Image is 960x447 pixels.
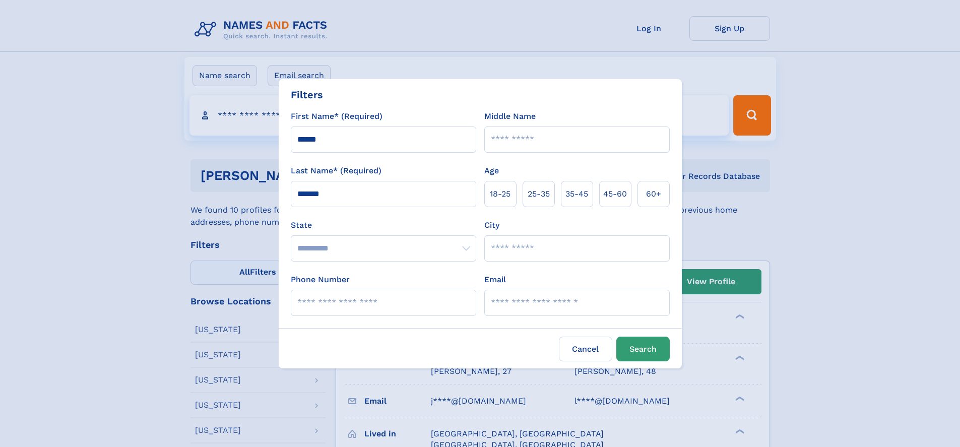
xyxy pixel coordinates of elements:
[484,219,499,231] label: City
[484,110,536,122] label: Middle Name
[565,188,588,200] span: 35‑45
[484,274,506,286] label: Email
[291,87,323,102] div: Filters
[291,274,350,286] label: Phone Number
[484,165,499,177] label: Age
[559,337,612,361] label: Cancel
[291,110,382,122] label: First Name* (Required)
[291,219,476,231] label: State
[490,188,510,200] span: 18‑25
[646,188,661,200] span: 60+
[291,165,381,177] label: Last Name* (Required)
[528,188,550,200] span: 25‑35
[603,188,627,200] span: 45‑60
[616,337,670,361] button: Search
